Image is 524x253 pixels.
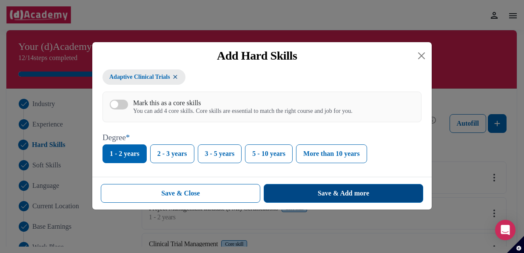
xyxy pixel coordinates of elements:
[133,108,353,115] div: You can add 4 core skills. Core skills are essential to match the right course and job for you.
[415,49,428,63] button: Close
[161,188,200,198] div: Save & Close
[133,99,353,107] div: Mark this as a core skills
[172,73,179,80] img: x
[103,144,147,163] button: 1 - 2 years
[245,144,293,163] button: 5 - 10 years
[110,100,128,109] button: Mark this as a core skillsYou can add 4 core skills. Core skills are essential to match the right...
[101,184,260,203] button: Save & Close
[198,144,242,163] button: 3 - 5 years
[318,188,369,198] div: Save & Add more
[99,49,415,63] div: Add Hard Skills
[103,132,421,143] p: Degree
[103,69,185,85] button: Adaptive Clinical Trials
[109,72,170,81] span: Adaptive Clinical Trials
[150,144,194,163] button: 2 - 3 years
[296,144,367,163] button: More than 10 years
[264,184,423,203] button: Save & Add more
[507,236,524,253] button: Set cookie preferences
[495,220,515,240] div: Open Intercom Messenger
